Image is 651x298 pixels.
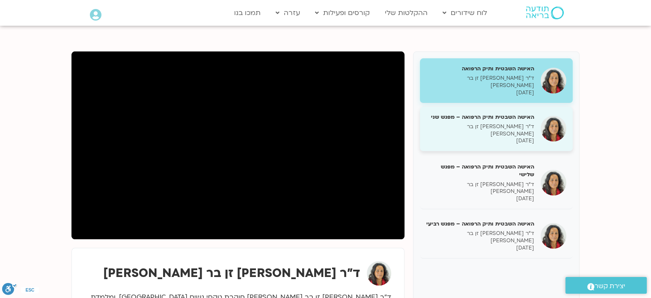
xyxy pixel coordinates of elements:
[595,280,625,292] span: יצירת קשר
[426,89,534,96] p: [DATE]
[426,123,534,138] p: ד״ר [PERSON_NAME] זן בר [PERSON_NAME]
[541,68,566,93] img: האישה השבטית ותיק הרפואה
[565,277,647,294] a: יצירת קשר
[541,116,566,141] img: האישה השבטית ותיק הרפואה – מפגש שני
[426,230,534,244] p: ד״ר [PERSON_NAME] זן בר [PERSON_NAME]
[367,261,391,286] img: ד״ר צילה זן בר צור
[541,223,566,249] img: האישה השבטית ותיק הרפואה – מפגש רביעי
[230,5,265,21] a: תמכו בנו
[426,220,534,228] h5: האישה השבטית ותיק הרפואה – מפגש רביעי
[426,244,534,252] p: [DATE]
[426,75,534,89] p: ד״ר [PERSON_NAME] זן בר [PERSON_NAME]
[526,6,564,19] img: תודעה בריאה
[311,5,374,21] a: קורסים ופעילות
[426,195,534,202] p: [DATE]
[380,5,432,21] a: ההקלטות שלי
[438,5,491,21] a: לוח שידורים
[426,163,534,178] h5: האישה השבטית ותיק הרפואה – מפגש שלישי
[426,65,534,72] h5: האישה השבטית ותיק הרפואה
[271,5,304,21] a: עזרה
[103,265,360,281] strong: ד״ר [PERSON_NAME] זן בר [PERSON_NAME]
[426,181,534,196] p: ד״ר [PERSON_NAME] זן בר [PERSON_NAME]
[426,113,534,121] h5: האישה השבטית ותיק הרפואה – מפגש שני
[426,137,534,144] p: [DATE]
[541,170,566,196] img: האישה השבטית ותיק הרפואה – מפגש שלישי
